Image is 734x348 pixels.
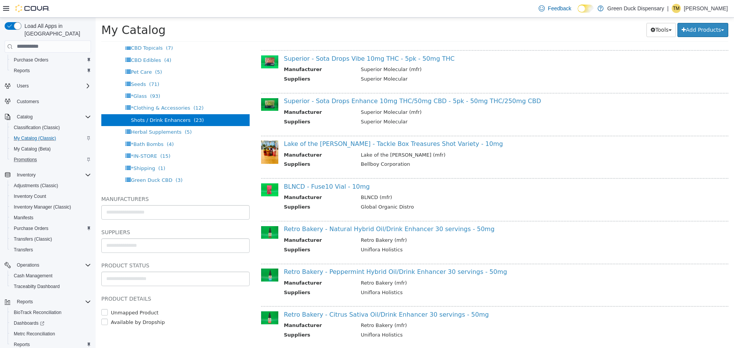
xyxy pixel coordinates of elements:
[35,76,51,81] span: *Glass
[11,319,47,328] a: Dashboards
[11,224,52,233] a: Purchase Orders
[71,124,78,129] span: (4)
[2,296,94,307] button: Reports
[8,202,94,212] button: Inventory Manager (Classic)
[2,112,94,122] button: Catalog
[260,219,616,228] td: Retro Bakery (mfr)
[69,40,76,45] span: (4)
[14,81,91,91] span: Users
[11,123,91,132] span: Classification (Classic)
[11,144,54,154] a: My Catalog (Beta)
[188,91,260,100] th: Manufacturer
[6,210,154,219] h5: Suppliers
[260,262,616,271] td: Retro Bakery (mfr)
[11,202,91,212] span: Inventory Manager (Classic)
[8,55,94,65] button: Purchase Orders
[8,154,94,165] button: Promotions
[35,87,94,93] span: *Clothing & Accessories
[11,235,91,244] span: Transfers (Classic)
[35,148,59,154] span: *Shipping
[260,58,616,67] td: Superior Molecular
[166,123,183,146] img: 150
[11,245,91,254] span: Transfers
[188,123,408,130] a: Lake of the [PERSON_NAME] - Tackle Box Treasures Shot Variety - 10mg
[2,96,94,107] button: Customers
[188,186,260,195] th: Suppliers
[98,100,109,105] span: (23)
[14,112,36,121] button: Catalog
[11,155,91,164] span: Promotions
[14,135,56,141] span: My Catalog (Classic)
[17,299,33,305] span: Reports
[14,170,91,180] span: Inventory
[14,215,33,221] span: Manifests
[6,277,154,286] h5: Product Details
[8,191,94,202] button: Inventory Count
[260,143,616,152] td: Bellboy Corporation
[35,100,95,105] span: Shots / Drink Enhancers
[582,5,633,19] button: Add Products
[8,234,94,244] button: Transfers (Classic)
[35,112,86,117] span: Herbal Supplements
[14,57,49,63] span: Purchase Orders
[14,97,42,106] a: Customers
[672,4,681,13] div: Thomas Mungovan
[188,37,359,45] a: Superior - Sota Drops Vibe 10mg THC - 5pk - 50mg THC
[188,176,260,186] th: Manufacturer
[188,262,260,271] th: Manufacturer
[59,52,66,57] span: (5)
[2,260,94,270] button: Operations
[188,293,393,301] a: Retro Bakery - Citrus Sativa Oil/Drink Enhancer 30 servings - 50mg
[260,100,616,110] td: Superior Molecular
[2,170,94,180] button: Inventory
[8,180,94,191] button: Adjustments (Classic)
[188,251,412,258] a: Retro Bakery - Peppermint Hybrid Oil/Drink Enhancer 30 servings - 50mg
[14,283,60,290] span: Traceabilty Dashboard
[13,291,63,299] label: Unmapped Product
[8,244,94,255] button: Transfers
[188,228,260,238] th: Suppliers
[11,134,91,143] span: My Catalog (Classic)
[260,186,616,195] td: Global Organic Distro
[8,270,94,281] button: Cash Management
[14,273,52,279] span: Cash Management
[17,114,32,120] span: Catalog
[89,112,96,117] span: (5)
[14,342,30,348] span: Reports
[166,209,183,222] img: 150
[260,48,616,58] td: Superior Molecular (mfr)
[260,228,616,238] td: Uniflora Holistics
[188,143,260,152] th: Suppliers
[8,144,94,154] button: My Catalog (Beta)
[11,319,91,328] span: Dashboards
[8,65,94,76] button: Reports
[11,282,63,291] a: Traceabilty Dashboard
[6,243,154,253] h5: Product Status
[17,172,36,178] span: Inventory
[14,112,91,121] span: Catalog
[35,52,56,57] span: Pet Care
[15,5,50,12] img: Cova
[11,181,91,190] span: Adjustments (Classic)
[11,66,33,75] a: Reports
[188,314,260,323] th: Suppliers
[17,83,29,89] span: Users
[2,81,94,91] button: Users
[35,40,65,45] span: CBD Edibles
[188,58,260,67] th: Suppliers
[11,192,91,201] span: Inventory Count
[8,133,94,144] button: My Catalog (Classic)
[14,261,91,270] span: Operations
[35,124,68,129] span: *Bath Bombs
[11,55,52,65] a: Purchase Orders
[11,308,91,317] span: BioTrack Reconciliation
[6,6,70,19] span: My Catalog
[11,192,49,201] a: Inventory Count
[14,193,46,199] span: Inventory Count
[14,97,91,106] span: Customers
[166,81,183,94] img: 150
[188,48,260,58] th: Manufacturer
[14,261,42,270] button: Operations
[578,5,594,13] input: Dark Mode
[260,176,616,186] td: BLNCD (mfr)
